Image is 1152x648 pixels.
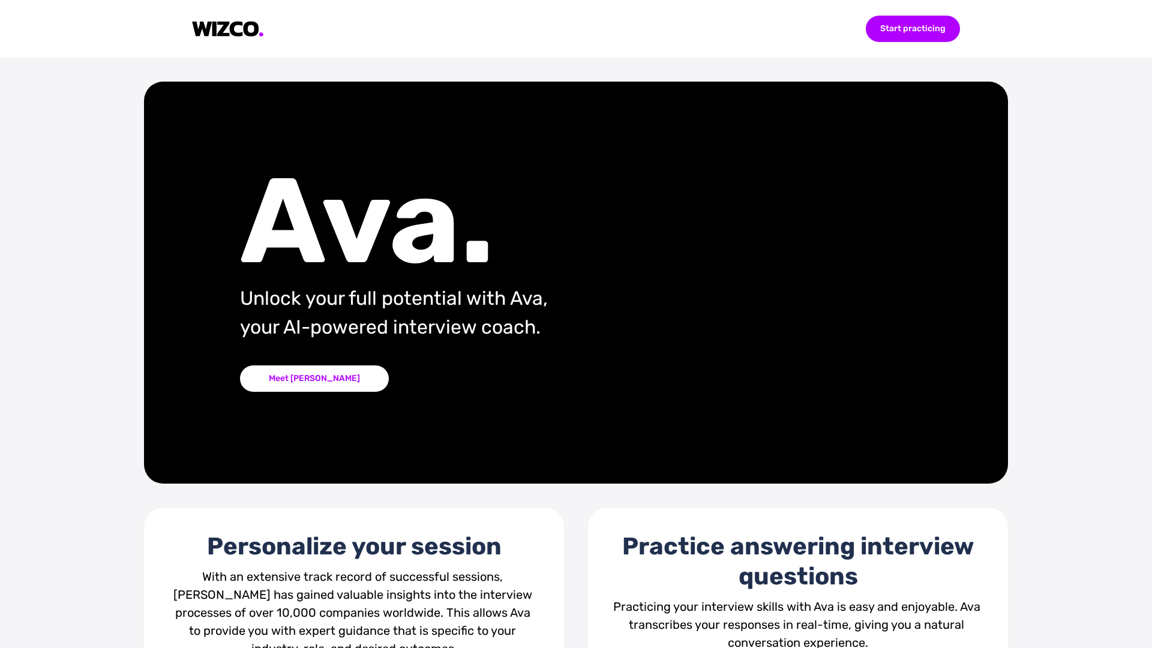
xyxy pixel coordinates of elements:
div: Practice answering interview questions [612,532,984,592]
div: Start practicing [866,16,960,42]
div: Personalize your session [168,532,540,562]
img: logo [192,21,264,37]
div: Unlock your full potential with Ava, your AI-powered interview coach. [240,284,653,341]
div: Meet [PERSON_NAME] [240,365,389,392]
div: Ava. [240,173,653,269]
